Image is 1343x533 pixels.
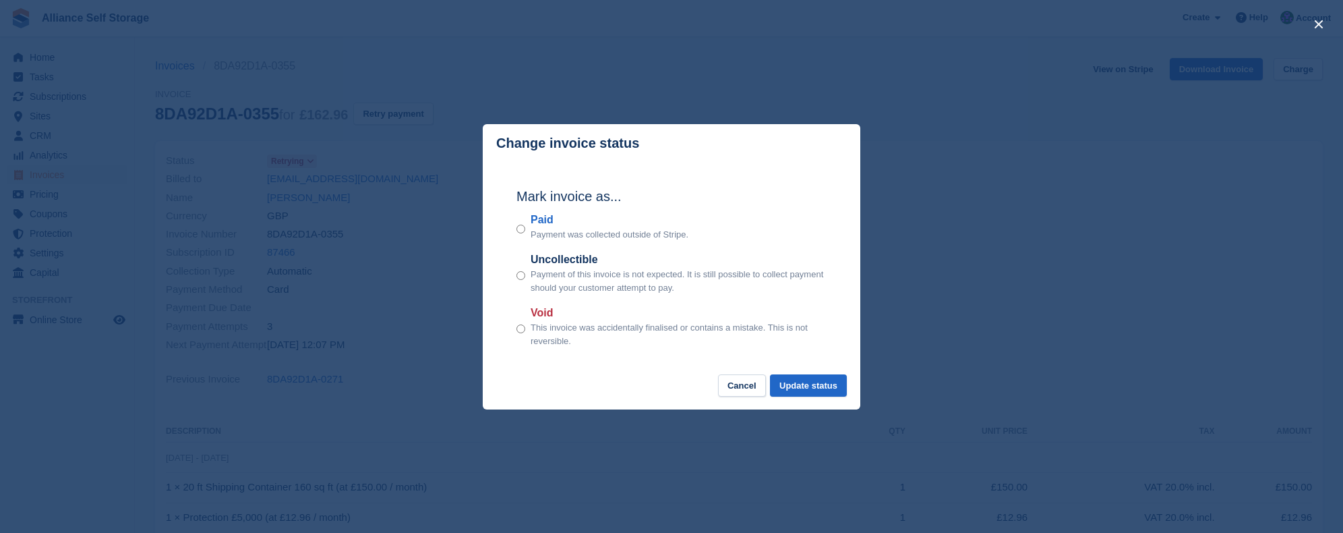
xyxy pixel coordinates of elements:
[531,212,688,228] label: Paid
[718,374,766,397] button: Cancel
[1308,13,1330,35] button: close
[531,321,827,347] p: This invoice was accidentally finalised or contains a mistake. This is not reversible.
[770,374,847,397] button: Update status
[531,305,827,321] label: Void
[531,252,827,268] label: Uncollectible
[531,268,827,294] p: Payment of this invoice is not expected. It is still possible to collect payment should your cust...
[516,186,827,206] h2: Mark invoice as...
[531,228,688,242] p: Payment was collected outside of Stripe.
[496,136,639,151] p: Change invoice status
